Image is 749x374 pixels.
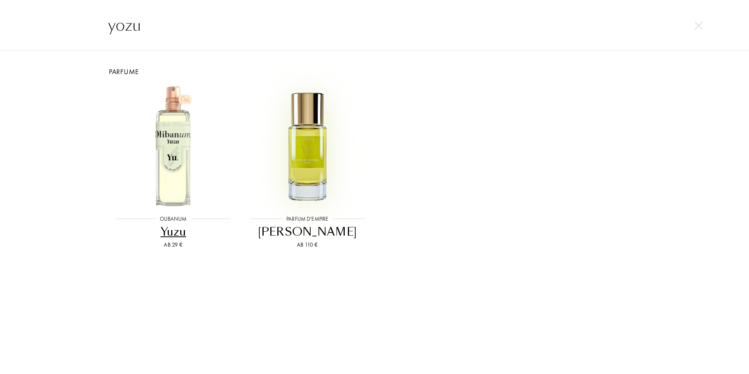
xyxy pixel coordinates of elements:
a: Yuzu FouParfum d'Empire[PERSON_NAME]Ab 110 € [241,77,375,259]
div: Yuzu [109,224,237,240]
div: Ab 110 € [244,241,372,249]
div: Olibanum [156,215,190,223]
img: Yuzu [113,85,233,206]
a: YuzuOlibanumYuzuAb 29 € [106,77,241,259]
div: [PERSON_NAME] [244,224,372,240]
div: Ab 29 € [109,241,237,249]
div: Parfum d'Empire [282,215,332,223]
div: Parfume [100,66,649,77]
img: cross.svg [695,22,703,30]
img: Yuzu Fou [247,85,368,206]
input: Suche [92,13,657,37]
